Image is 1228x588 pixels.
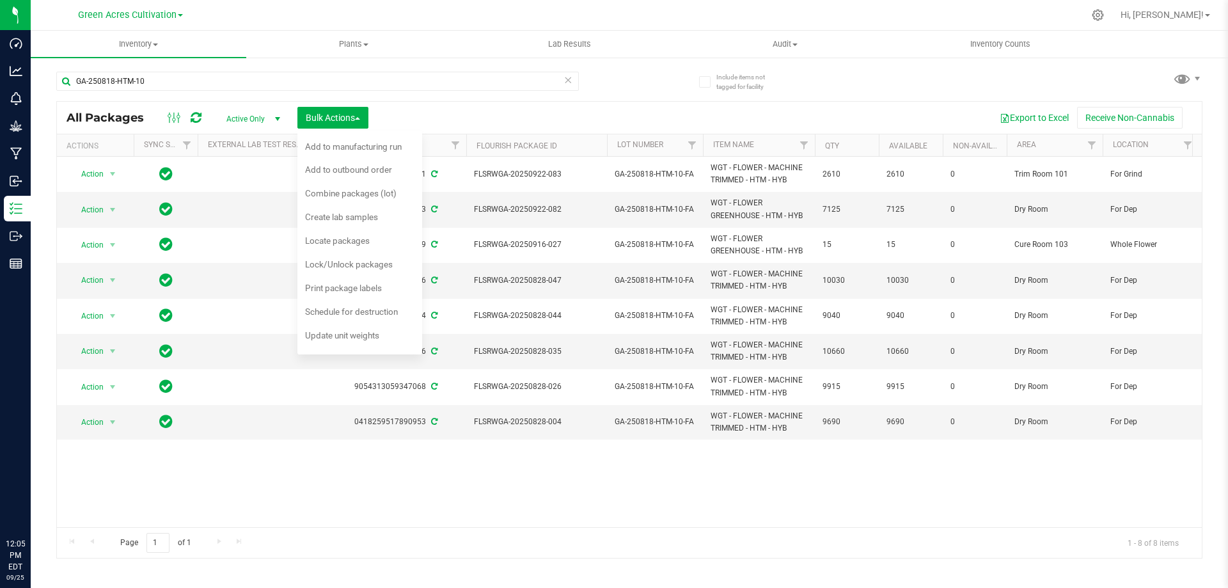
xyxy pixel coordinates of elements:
[1014,310,1095,322] span: Dry Room
[711,374,807,399] span: WGT - FLOWER - MACHINE TRIMMED - HTM - HYB
[1014,168,1095,180] span: Trim Room 101
[677,31,893,58] a: Audit
[6,538,25,573] p: 12:05 PM EDT
[324,416,468,428] div: 0418259517890953
[38,484,53,499] iframe: Resource center unread badge
[305,283,382,293] span: Print package labels
[105,236,121,254] span: select
[105,307,121,325] span: select
[823,416,871,428] span: 9690
[950,274,999,287] span: 0
[474,274,599,287] span: FLSRWGA-20250828-047
[159,271,173,289] span: In Sync
[474,381,599,393] span: FLSRWGA-20250828-026
[6,573,25,582] p: 09/25
[10,147,22,160] inline-svg: Manufacturing
[474,203,599,216] span: FLSRWGA-20250922-082
[716,72,780,91] span: Include items not tagged for facility
[305,188,397,198] span: Combine packages (lot)
[1014,416,1095,428] span: Dry Room
[615,416,695,428] span: GA-250818-HTM-10-FA
[615,203,695,216] span: GA-250818-HTM-10-FA
[476,141,557,150] a: Flourish Package ID
[305,141,402,152] span: Add to manufacturing run
[445,134,466,156] a: Filter
[78,10,177,20] span: Green Acres Cultivation
[823,346,871,358] span: 10660
[950,346,999,358] span: 0
[429,417,437,426] span: Sync from Compliance System
[70,165,104,183] span: Action
[682,134,703,156] a: Filter
[105,271,121,289] span: select
[474,416,599,428] span: FLSRWGA-20250828-004
[615,168,695,180] span: GA-250818-HTM-10-FA
[305,164,392,175] span: Add to outbound order
[70,307,104,325] span: Action
[159,200,173,218] span: In Sync
[711,162,807,186] span: WGT - FLOWER - MACHINE TRIMMED - HTM - HYB
[31,31,246,58] a: Inventory
[105,413,121,431] span: select
[1113,140,1149,149] a: Location
[429,347,437,356] span: Sync from Compliance System
[886,203,935,216] span: 7125
[889,141,927,150] a: Available
[105,201,121,219] span: select
[711,410,807,434] span: WGT - FLOWER - MACHINE TRIMMED - HTM - HYB
[70,271,104,289] span: Action
[1110,239,1191,251] span: Whole Flower
[713,140,754,149] a: Item Name
[1014,381,1095,393] span: Dry Room
[794,134,815,156] a: Filter
[823,274,871,287] span: 10030
[13,486,51,524] iframe: Resource center
[144,140,193,149] a: Sync Status
[305,212,378,222] span: Create lab samples
[886,381,935,393] span: 9915
[109,533,201,553] span: Page of 1
[823,381,871,393] span: 9915
[1117,533,1189,552] span: 1 - 8 of 8 items
[886,168,935,180] span: 2610
[1110,381,1191,393] span: For Dep
[105,378,121,396] span: select
[886,416,935,428] span: 9690
[474,239,599,251] span: FLSRWGA-20250916-027
[10,257,22,270] inline-svg: Reports
[615,274,695,287] span: GA-250818-HTM-10-FA
[886,346,935,358] span: 10660
[1110,346,1191,358] span: For Dep
[823,203,871,216] span: 7125
[823,310,871,322] span: 9040
[711,304,807,328] span: WGT - FLOWER - MACHINE TRIMMED - HTM - HYB
[1014,239,1095,251] span: Cure Room 103
[474,346,599,358] span: FLSRWGA-20250828-035
[305,330,379,340] span: Update unit weights
[950,239,999,251] span: 0
[1014,203,1095,216] span: Dry Room
[1077,107,1183,129] button: Receive Non-Cannabis
[1014,346,1095,358] span: Dry Room
[615,310,695,322] span: GA-250818-HTM-10-FA
[1014,274,1095,287] span: Dry Room
[474,168,599,180] span: FLSRWGA-20250922-083
[10,65,22,77] inline-svg: Analytics
[324,381,468,393] div: 9054313059347068
[429,205,437,214] span: Sync from Compliance System
[886,274,935,287] span: 10030
[246,31,462,58] a: Plants
[146,533,169,553] input: 1
[1121,10,1204,20] span: Hi, [PERSON_NAME]!
[617,140,663,149] a: Lot Number
[305,259,393,269] span: Lock/Unlock packages
[31,38,246,50] span: Inventory
[823,168,871,180] span: 2610
[10,120,22,132] inline-svg: Grow
[70,378,104,396] span: Action
[429,311,437,320] span: Sync from Compliance System
[950,381,999,393] span: 0
[306,113,360,123] span: Bulk Actions
[950,310,999,322] span: 0
[56,72,579,91] input: Search Package ID, Item Name, SKU, Lot or Part Number...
